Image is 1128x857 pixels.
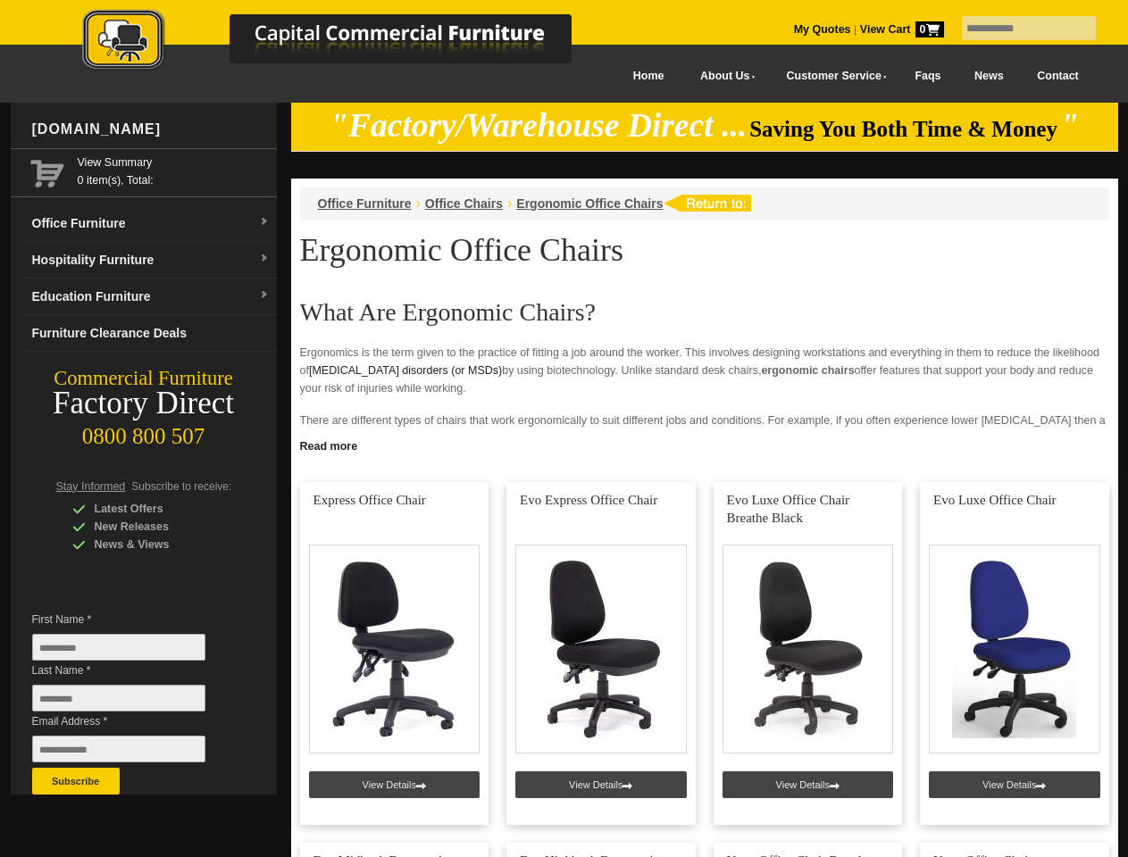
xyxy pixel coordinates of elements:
a: Faqs [898,56,958,96]
span: Stay Informed [56,480,126,493]
div: Factory Direct [11,391,277,416]
a: News [957,56,1020,96]
a: My Quotes [794,23,851,36]
span: Email Address * [32,712,232,730]
img: dropdown [259,290,270,301]
a: Office Furnituredropdown [25,205,277,242]
a: Contact [1020,56,1095,96]
h2: What Are Ergonomic Chairs? [300,299,1109,326]
a: Furniture Clearance Deals [25,315,277,352]
a: Office Chairs [425,196,503,211]
a: [MEDICAL_DATA] disorders (or MSDs) [309,364,502,377]
img: return to [663,195,751,212]
span: 0 [915,21,944,37]
p: Ergonomics is the term given to the practice of fitting a job around the worker. This involves de... [300,344,1109,397]
a: Office Furniture [318,196,412,211]
em: " [1060,107,1079,144]
div: Commercial Furniture [11,366,277,391]
img: dropdown [259,217,270,228]
img: dropdown [259,254,270,264]
img: Capital Commercial Furniture Logo [33,9,658,74]
button: Subscribe [32,768,120,795]
span: Last Name * [32,661,232,679]
div: New Releases [72,518,242,536]
strong: View Cart [860,23,944,36]
p: There are different types of chairs that work ergonomically to suit different jobs and conditions... [300,412,1109,447]
span: Saving You Both Time & Money [749,117,1057,141]
input: Last Name * [32,685,205,711]
div: [DOMAIN_NAME] [25,103,277,156]
a: Capital Commercial Furniture Logo [33,9,658,79]
a: About Us [681,56,766,96]
span: Subscribe to receive: [131,480,231,493]
div: 0800 800 507 [11,415,277,449]
a: Hospitality Furnituredropdown [25,242,277,279]
strong: ergonomic chairs [761,364,854,377]
div: Latest Offers [72,500,242,518]
input: First Name * [32,634,205,661]
a: Education Furnituredropdown [25,279,277,315]
input: Email Address * [32,736,205,762]
span: First Name * [32,611,232,628]
li: › [507,195,512,212]
div: News & Views [72,536,242,553]
a: View Summary [78,154,270,171]
a: Ergonomic Office Chairs [516,196,663,211]
em: "Factory/Warehouse Direct ... [330,107,747,144]
li: › [416,195,421,212]
a: Customer Service [766,56,898,96]
a: Click to read more [291,433,1118,455]
h1: Ergonomic Office Chairs [300,233,1109,267]
a: View Cart0 [856,23,943,36]
span: 0 item(s), Total: [78,154,270,187]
